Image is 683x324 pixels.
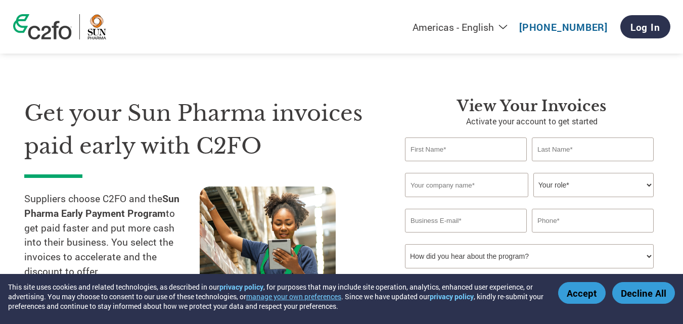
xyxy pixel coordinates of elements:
[246,292,341,301] button: manage your own preferences
[533,173,654,197] select: Title/Role
[532,234,654,240] div: Inavlid Phone Number
[200,187,336,286] img: supply chain worker
[532,162,654,169] div: Invalid last name or last name is too long
[405,115,659,127] p: Activate your account to get started
[532,209,654,233] input: Phone*
[519,21,608,33] a: [PHONE_NUMBER]
[24,192,179,219] strong: Sun Pharma Early Payment Program
[532,137,654,161] input: Last Name*
[405,209,527,233] input: Invalid Email format
[405,234,527,240] div: Inavlid Email Address
[8,282,543,311] div: This site uses cookies and related technologies, as described in our , for purposes that may incl...
[405,97,659,115] h3: View Your Invoices
[405,198,654,205] div: Invalid company name or company name is too long
[13,14,72,39] img: c2fo logo
[620,15,670,38] a: Log In
[24,97,375,162] h1: Get your Sun Pharma invoices paid early with C2FO
[405,173,528,197] input: Your company name*
[405,162,527,169] div: Invalid first name or first name is too long
[405,137,527,161] input: First Name*
[612,282,675,304] button: Decline All
[87,14,106,39] img: Sun Pharma
[558,282,606,304] button: Accept
[430,292,474,301] a: privacy policy
[219,282,263,292] a: privacy policy
[24,192,200,279] p: Suppliers choose C2FO and the to get paid faster and put more cash into their business. You selec...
